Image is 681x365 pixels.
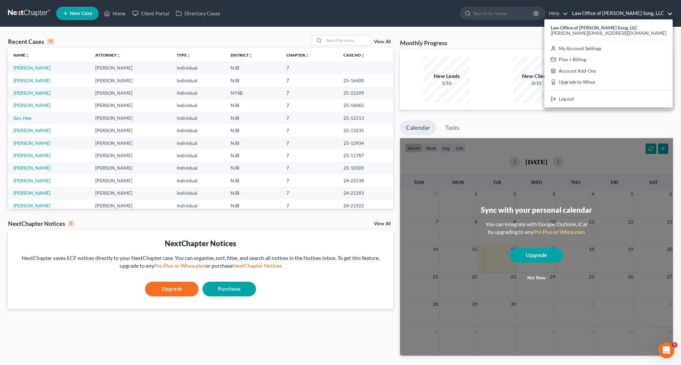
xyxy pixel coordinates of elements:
td: [PERSON_NAME] [90,149,172,162]
i: unfold_more [25,54,29,58]
a: [PERSON_NAME] [13,203,50,208]
a: View All [374,39,391,44]
a: Attorneyunfold_more [95,53,121,58]
input: Search by name... [324,35,371,45]
a: Help [546,7,568,19]
td: NJB [225,124,281,136]
td: [PERSON_NAME] [90,187,172,199]
a: [PERSON_NAME] [13,190,50,196]
td: Individual [171,137,225,149]
td: 24-22538 [338,174,393,187]
td: 25-13235 [338,124,393,136]
a: NextChapter Notices [233,262,282,269]
a: Typeunfold_more [177,53,191,58]
div: 0/10 [513,80,560,87]
a: [PERSON_NAME] [13,102,50,108]
td: NJB [225,149,281,162]
div: New Leads [423,72,470,80]
td: NJB [225,137,281,149]
td: 7 [281,187,338,199]
td: 7 [281,199,338,212]
a: Upgrade [145,282,198,296]
td: [PERSON_NAME] [90,137,172,149]
div: NextChapter Notices [8,219,74,227]
h3: Monthly Progress [400,39,447,47]
div: NextChapter Notices [13,238,388,249]
td: NJB [225,99,281,112]
td: 7 [281,62,338,74]
td: NJB [225,199,281,212]
td: Individual [171,187,225,199]
td: Individual [171,74,225,87]
td: 25-12513 [338,112,393,124]
td: Individual [171,162,225,174]
td: Individual [171,112,225,124]
button: Not now [510,271,563,285]
a: My Account Settings [544,43,673,54]
td: 7 [281,87,338,99]
a: Nameunfold_more [13,53,29,58]
td: 25-16400 [338,74,393,87]
a: Districtunfold_more [231,53,253,58]
td: NJB [225,62,281,74]
a: [PERSON_NAME] [13,65,50,71]
td: 7 [281,99,338,112]
a: Tasks [439,120,465,135]
td: 24-21393 [338,187,393,199]
td: 7 [281,174,338,187]
a: [PERSON_NAME] [13,90,50,96]
span: 5 [672,342,677,348]
a: Law Office of [PERSON_NAME] Song, LLC [569,7,673,19]
a: View All [374,221,391,226]
td: [PERSON_NAME] [90,99,172,112]
td: Individual [171,149,225,162]
td: [PERSON_NAME] [90,199,172,212]
td: 7 [281,149,338,162]
div: 1/10 [423,80,470,87]
td: 25-16065 [338,99,393,112]
i: unfold_more [249,54,253,58]
td: NJB [225,162,281,174]
td: [PERSON_NAME] [90,124,172,136]
i: unfold_more [187,54,191,58]
td: 25-11787 [338,149,393,162]
a: [PERSON_NAME] [13,153,50,158]
a: Son, Hee [13,115,31,121]
i: unfold_more [305,54,309,58]
div: Law Office of [PERSON_NAME] Song, LLC [544,19,673,107]
td: [PERSON_NAME] [90,62,172,74]
a: [PERSON_NAME] [13,178,50,183]
td: 7 [281,112,338,124]
i: unfold_more [361,54,365,58]
a: [PERSON_NAME] [13,165,50,171]
div: Sync with your personal calendar [481,205,592,215]
a: [PERSON_NAME] [13,127,50,133]
td: NJB [225,174,281,187]
span: New Case [70,11,92,16]
td: Individual [171,87,225,99]
a: Account Add-Ons [544,65,673,77]
td: [PERSON_NAME] [90,74,172,87]
iframe: Intercom live chat [658,342,674,358]
td: NJB [225,187,281,199]
a: Pro Plus or Whoa plan [154,262,206,269]
td: Individual [171,124,225,136]
a: Home [101,7,129,19]
td: [PERSON_NAME] [90,112,172,124]
td: Individual [171,99,225,112]
td: 25-22399 [338,87,393,99]
td: 25-12934 [338,137,393,149]
a: Case Nounfold_more [344,53,365,58]
strong: Law Office of [PERSON_NAME] Song, LLC [551,25,637,30]
a: Pro Plus or Whoa plan [533,229,585,235]
td: 24-21922 [338,199,393,212]
td: [PERSON_NAME] [90,174,172,187]
span: [PERSON_NAME][EMAIL_ADDRESS][DOMAIN_NAME] [551,30,666,36]
div: Recent Cases [8,37,54,45]
td: Individual [171,174,225,187]
td: NJB [225,74,281,87]
a: Purchase [202,282,256,296]
td: 7 [281,124,338,136]
td: [PERSON_NAME] [90,87,172,99]
a: Plan + Billing [544,54,673,65]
